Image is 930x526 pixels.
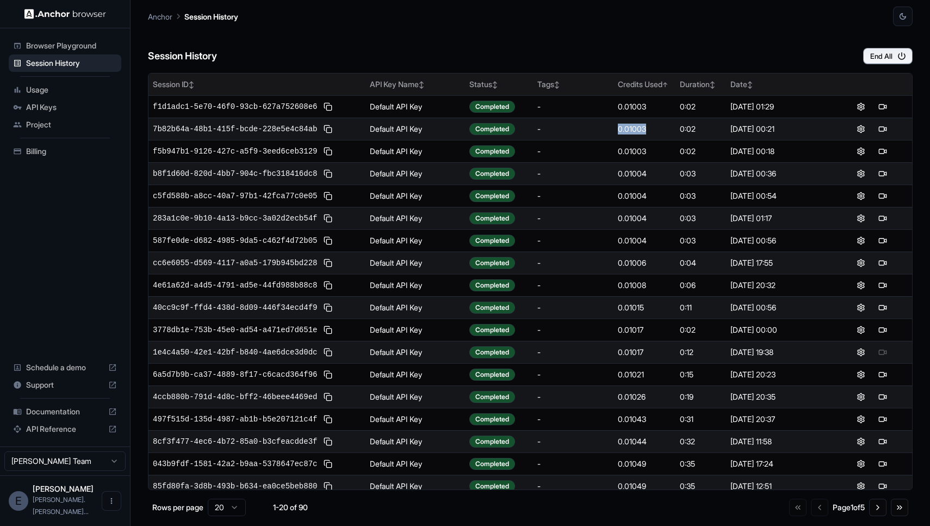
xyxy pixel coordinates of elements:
[680,436,721,447] div: 0:32
[153,347,317,358] span: 1e4c4a50-42e1-42bf-b840-4ae6dce3d0dc
[9,376,121,394] div: Support
[365,296,464,319] td: Default API Key
[537,369,609,380] div: -
[153,79,361,90] div: Session ID
[537,280,609,291] div: -
[730,258,827,268] div: [DATE] 17:55
[33,496,89,516] span: eric.n.fondren@gmail.com
[537,481,609,492] div: -
[618,213,671,224] div: 0.01004
[537,302,609,313] div: -
[618,258,671,268] div: 0.01006
[365,386,464,408] td: Default API Key
[618,302,671,313] div: 0.01015
[537,168,609,179] div: -
[189,81,194,89] span: ↕
[153,436,317,447] span: 8cf3f477-4ec6-4b72-85a0-b3cfeacdde3f
[618,79,671,90] div: Credits Used
[365,252,464,274] td: Default API Key
[680,392,721,402] div: 0:19
[618,235,671,246] div: 0.01004
[153,258,317,268] span: cc6e6055-d569-4117-a0a5-179b945bd228
[9,420,121,438] div: API Reference
[365,185,464,207] td: Default API Key
[469,458,515,470] div: Completed
[618,146,671,157] div: 0.01003
[26,424,104,435] span: API Reference
[680,168,721,179] div: 0:03
[365,118,464,140] td: Default API Key
[730,436,827,447] div: [DATE] 11:58
[618,392,671,402] div: 0.01026
[730,79,827,90] div: Date
[9,359,121,376] div: Schedule a demo
[153,235,317,246] span: 587fe0de-d682-4985-9da5-c462f4d72b05
[153,458,317,469] span: 043b9fdf-1581-42a2-b9aa-5378647ec87c
[153,325,317,335] span: 3778db1e-753b-45e0-ad54-a471ed7d651e
[747,81,753,89] span: ↕
[730,325,827,335] div: [DATE] 00:00
[263,502,318,513] div: 1-20 of 90
[680,213,721,224] div: 0:03
[365,363,464,386] td: Default API Key
[537,124,609,134] div: -
[153,213,317,224] span: 283a1c0e-9b10-4a13-b9cc-3a02d2ecb54f
[680,101,721,112] div: 0:02
[26,380,104,390] span: Support
[618,280,671,291] div: 0.01008
[730,302,827,313] div: [DATE] 00:56
[469,212,515,224] div: Completed
[680,458,721,469] div: 0:35
[153,101,317,112] span: f1d1adc1-5e70-46f0-93cb-627a752608e6
[365,95,464,118] td: Default API Key
[730,124,827,134] div: [DATE] 00:21
[730,392,827,402] div: [DATE] 20:35
[469,101,515,113] div: Completed
[730,101,827,112] div: [DATE] 01:29
[618,347,671,358] div: 0.01017
[730,235,827,246] div: [DATE] 00:56
[365,475,464,497] td: Default API Key
[680,280,721,291] div: 0:06
[537,235,609,246] div: -
[618,325,671,335] div: 0.01017
[833,502,865,513] div: Page 1 of 5
[469,324,515,336] div: Completed
[730,458,827,469] div: [DATE] 17:24
[469,413,515,425] div: Completed
[469,190,515,202] div: Completed
[26,406,104,417] span: Documentation
[680,124,721,134] div: 0:02
[102,491,121,511] button: Open menu
[9,54,121,72] div: Session History
[537,325,609,335] div: -
[680,347,721,358] div: 0:12
[26,119,117,130] span: Project
[469,79,529,90] div: Status
[365,162,464,185] td: Default API Key
[153,369,317,380] span: 6a5d7b9b-ca37-4889-8f17-c6cacd364f96
[26,58,117,69] span: Session History
[153,191,317,201] span: c5fd588b-a8cc-40a7-97b1-42fca77c0e05
[730,347,827,358] div: [DATE] 19:38
[469,235,515,247] div: Completed
[680,79,721,90] div: Duration
[469,302,515,314] div: Completed
[537,101,609,112] div: -
[9,37,121,54] div: Browser Playground
[618,458,671,469] div: 0.01049
[730,168,827,179] div: [DATE] 00:36
[469,168,515,180] div: Completed
[680,235,721,246] div: 0:03
[680,258,721,268] div: 0:04
[618,414,671,425] div: 0.01043
[618,191,671,201] div: 0.01004
[730,414,827,425] div: [DATE] 20:37
[469,391,515,403] div: Completed
[153,414,317,425] span: 497f515d-135d-4987-ab1b-b5e207121c4f
[26,362,104,373] span: Schedule a demo
[469,480,515,492] div: Completed
[419,81,424,89] span: ↕
[365,408,464,430] td: Default API Key
[365,430,464,452] td: Default API Key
